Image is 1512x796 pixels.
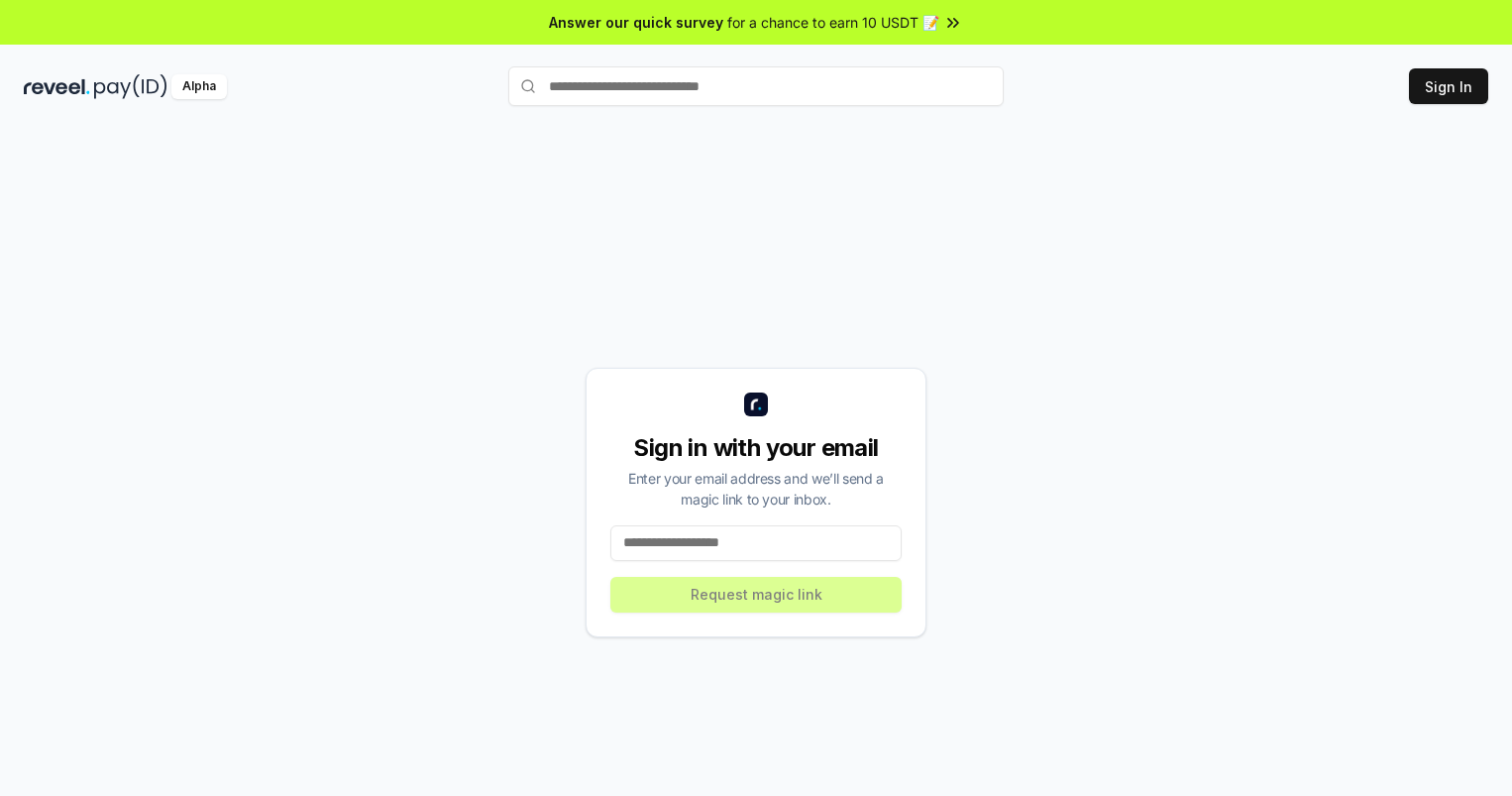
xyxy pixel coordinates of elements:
div: Enter your email address and we’ll send a magic link to your inbox. [610,468,902,510]
span: Answer our quick survey [549,12,723,33]
img: pay_id [94,74,167,99]
div: Sign in with your email [610,432,902,464]
div: Alpha [171,74,227,99]
img: reveel_dark [24,74,90,99]
img: logo_small [744,393,768,416]
button: Sign In [1409,68,1488,104]
span: for a chance to earn 10 USDT 📝 [727,12,939,33]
